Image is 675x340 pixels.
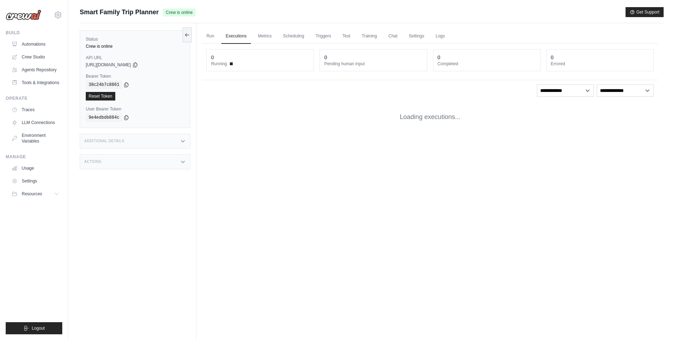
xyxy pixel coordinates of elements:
dt: Completed [438,61,536,67]
a: Crew Studio [9,51,62,63]
div: Manage [6,154,62,160]
dt: Pending human input [324,61,422,67]
a: Scheduling [279,29,309,44]
a: Usage [9,163,62,174]
button: Resources [9,188,62,200]
div: 0 [324,54,327,61]
div: Operate [6,96,62,101]
div: 0 [211,54,214,61]
a: Reset Token [86,92,115,101]
span: Logout [32,325,45,331]
label: API URL [86,55,184,61]
label: User Bearer Token [86,106,184,112]
a: Traces [9,104,62,115]
a: Chat [384,29,401,44]
button: Logout [6,322,62,334]
a: Environment Variables [9,130,62,147]
a: LLM Connections [9,117,62,128]
label: Bearer Token [86,73,184,79]
code: 38c24b7c8861 [86,81,122,89]
div: 0 [438,54,441,61]
a: Automations [9,38,62,50]
span: Crew is online [163,9,195,16]
div: Build [6,30,62,36]
code: 9e4edbdb884c [86,113,122,122]
div: 0 [551,54,554,61]
span: [URL][DOMAIN_NAME] [86,62,131,68]
a: Tools & Integrations [9,77,62,88]
a: Settings [405,29,428,44]
a: Run [202,29,218,44]
a: Agents Repository [9,64,62,76]
a: Executions [221,29,251,44]
h3: Actions [84,160,101,164]
a: Logs [431,29,449,44]
span: Running [211,61,227,67]
label: Status [86,36,184,42]
dt: Errored [551,61,649,67]
a: Training [358,29,381,44]
a: Metrics [254,29,276,44]
span: Smart Family Trip Planner [80,7,159,17]
a: Settings [9,175,62,187]
div: Crew is online [86,43,184,49]
div: Loading executions... [202,101,658,133]
a: Test [338,29,355,44]
span: Resources [22,191,42,197]
a: Triggers [311,29,336,44]
button: Get Support [626,7,664,17]
h3: Additional Details [84,139,124,143]
img: Logo [6,10,41,20]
